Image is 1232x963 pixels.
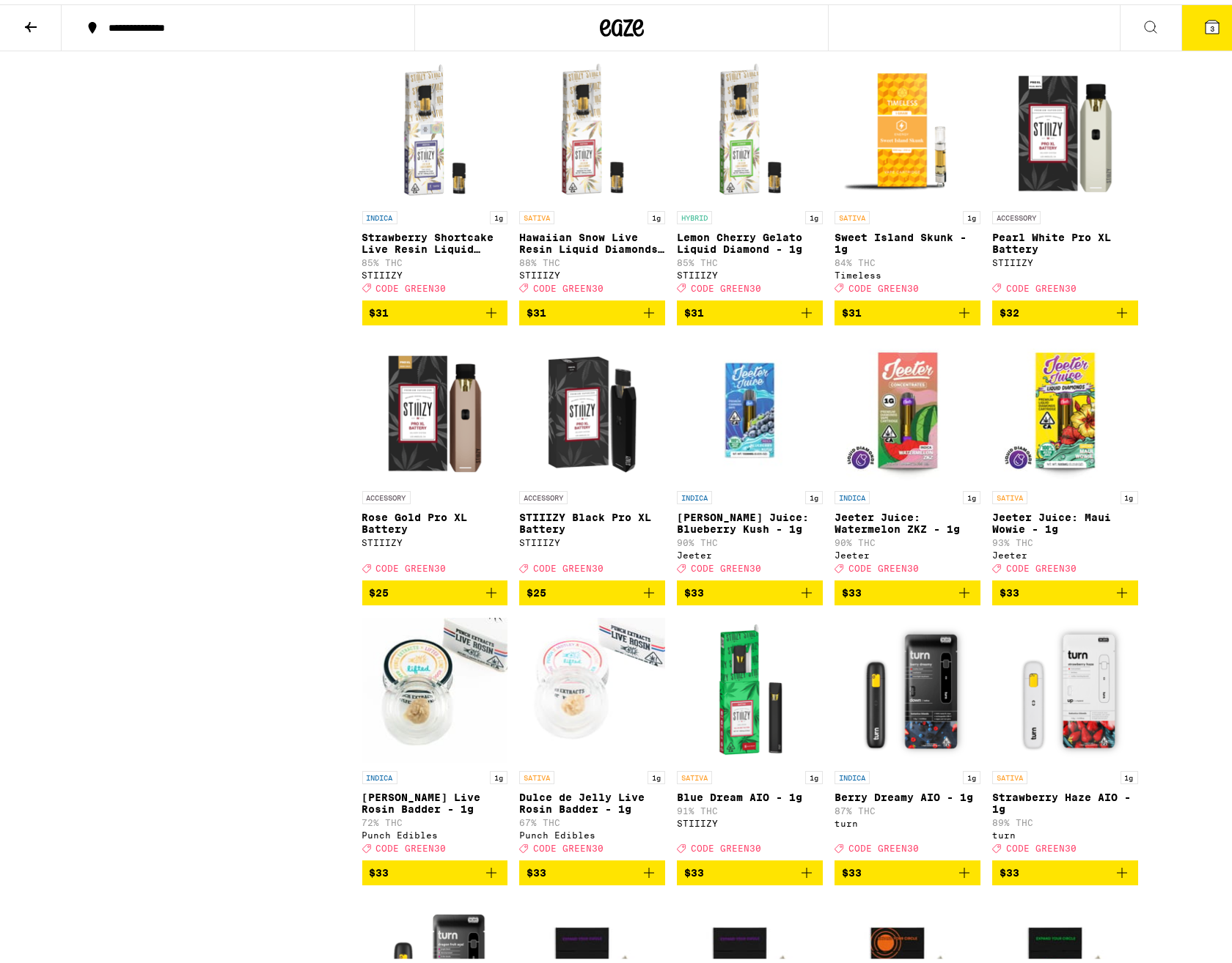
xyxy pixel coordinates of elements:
p: 90% THC [835,534,980,543]
p: SATIVA [519,207,554,220]
span: $33 [684,583,704,594]
button: Add to bag [835,856,980,881]
span: $25 [527,583,546,594]
span: $31 [370,303,389,314]
span: CODE GREEN30 [1006,559,1077,569]
div: STIIIZY [992,254,1138,263]
button: Add to bag [362,576,508,601]
p: Rose Gold Pro XL Battery [362,507,508,531]
span: CODE GREEN30 [1006,839,1077,849]
a: Open page for Lemon Cherry Gelato Liquid Diamond - 1g from STIIIZY [677,53,823,296]
div: turn [992,826,1138,835]
p: 85% THC [677,254,823,263]
div: STIIIZY [519,534,665,543]
div: Jeeter [677,546,823,556]
p: INDICA [362,207,397,220]
p: SATIVA [992,487,1027,500]
img: Jeeter - Jeeter Juice: Watermelon ZKZ - 1g [835,333,980,479]
span: CODE GREEN30 [376,559,447,569]
button: Add to bag [519,576,665,601]
button: Add to bag [519,296,665,321]
div: Jeeter [992,546,1138,556]
span: $33 [842,863,862,874]
p: ACCESSORY [519,487,568,500]
span: 3 [1210,20,1214,29]
span: CODE GREEN30 [533,839,604,849]
img: STIIIZY - Lemon Cherry Gelato Liquid Diamond - 1g [677,53,823,199]
p: 1g [963,487,980,500]
p: INDICA [835,487,870,500]
p: Strawberry Haze AIO - 1g [992,787,1138,811]
span: $31 [842,303,862,314]
p: SATIVA [519,767,554,780]
p: 1g [648,207,665,220]
p: 1g [648,767,665,780]
span: $33 [1000,863,1019,874]
p: Dulce de Jelly Live Rosin Badder - 1g [519,787,665,811]
a: Open page for Berry Dreamy AIO - 1g from turn [835,613,980,856]
span: CODE GREEN30 [848,279,919,289]
a: Open page for Strawberry Haze AIO - 1g from turn [992,613,1138,856]
a: Open page for Garlic Papaya Live Rosin Badder - 1g from Punch Edibles [362,613,508,856]
div: Timeless [835,266,980,276]
img: STIIIZY - Strawberry Shortcake Live Resin Liquid Diamonds - 1g [362,53,508,199]
p: Jeeter Juice: Watermelon ZKZ - 1g [835,507,980,531]
div: STIIIZY [519,266,665,276]
img: Punch Edibles - Garlic Papaya Live Rosin Badder - 1g [362,613,508,759]
button: Add to bag [992,576,1138,601]
span: Hi. Need any help? [9,10,106,22]
a: Open page for Blue Dream AIO - 1g from STIIIZY [677,613,823,856]
img: STIIIZY - Pearl White Pro XL Battery [992,53,1138,199]
div: STIIIZY [677,814,823,824]
button: Add to bag [992,296,1138,321]
p: 1g [490,767,507,780]
p: 72% THC [362,813,508,823]
a: Open page for Jeeter Juice: Maui Wowie - 1g from Jeeter [992,333,1138,576]
p: Pearl White Pro XL Battery [992,227,1138,251]
p: 1g [490,207,507,220]
a: Open page for Dulce de Jelly Live Rosin Badder - 1g from Punch Edibles [519,613,665,856]
a: Open page for Strawberry Shortcake Live Resin Liquid Diamonds - 1g from STIIIZY [362,53,508,296]
div: STIIIZY [362,266,508,276]
span: CODE GREEN30 [691,839,761,849]
div: turn [835,814,980,824]
img: STIIIZY - Hawaiian Snow Live Resin Liquid Diamonds - 1g [519,53,665,199]
p: ACCESSORY [362,487,411,500]
a: Open page for Pearl White Pro XL Battery from STIIIZY [992,53,1138,296]
p: Blue Dream AIO - 1g [677,787,823,799]
span: $32 [1000,303,1019,314]
p: 1g [1121,767,1138,780]
button: Add to bag [362,856,508,881]
p: 1g [963,767,980,780]
p: ACCESSORY [992,207,1041,220]
button: Add to bag [677,856,823,881]
span: CODE GREEN30 [848,559,919,569]
span: $31 [684,303,704,314]
p: Hawaiian Snow Live Resin Liquid Diamonds - 1g [519,227,665,251]
p: 67% THC [519,813,665,823]
span: CODE GREEN30 [848,839,919,849]
button: Add to bag [992,856,1138,881]
p: [PERSON_NAME] Juice: Blueberry Kush - 1g [677,507,823,531]
p: HYBRID [677,207,712,220]
span: $33 [370,863,389,874]
span: CODE GREEN30 [1006,279,1077,289]
span: CODE GREEN30 [376,839,447,849]
span: $25 [370,583,389,594]
button: Add to bag [362,296,508,321]
p: Jeeter Juice: Maui Wowie - 1g [992,507,1138,531]
p: 87% THC [835,802,980,811]
p: [PERSON_NAME] Live Rosin Badder - 1g [362,787,508,811]
img: STIIIZY - Blue Dream AIO - 1g [677,613,823,759]
span: $33 [842,583,862,594]
span: CODE GREEN30 [533,559,604,569]
p: 88% THC [519,254,665,263]
div: Jeeter [835,546,980,556]
p: 1g [963,207,980,220]
p: STIIIZY Black Pro XL Battery [519,507,665,531]
p: INDICA [677,487,712,500]
img: turn - Berry Dreamy AIO - 1g [835,613,980,759]
p: SATIVA [677,767,712,780]
span: CODE GREEN30 [691,279,761,289]
button: Add to bag [835,296,980,321]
